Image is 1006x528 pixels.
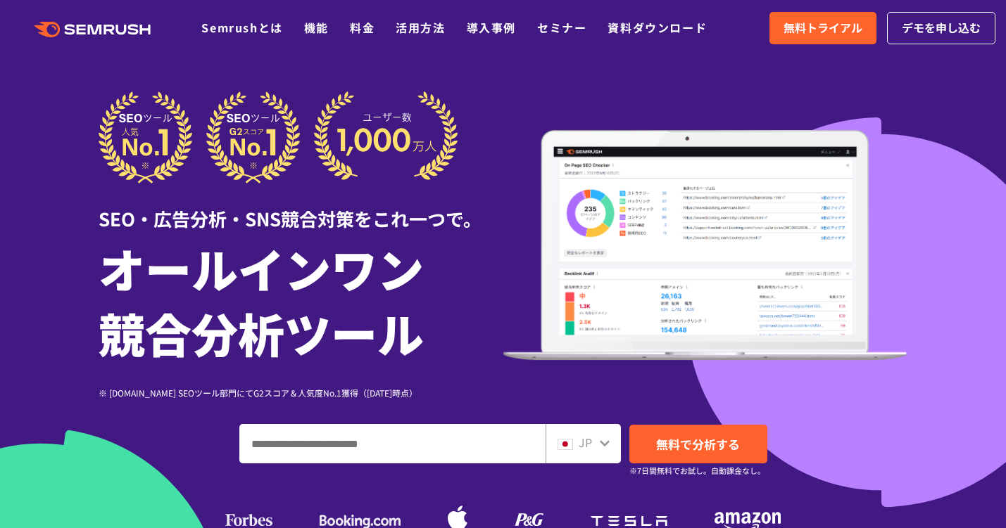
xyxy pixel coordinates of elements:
a: デモを申し込む [887,12,995,44]
span: デモを申し込む [902,19,981,37]
input: ドメイン、キーワードまたはURLを入力してください [240,425,545,463]
span: JP [579,434,592,451]
a: 導入事例 [467,19,516,36]
a: 活用方法 [396,19,445,36]
div: ※ [DOMAIN_NAME] SEOツール部門にてG2スコア＆人気度No.1獲得（[DATE]時点） [99,386,503,399]
span: 無料トライアル [784,19,862,37]
a: 資料ダウンロード [608,19,707,36]
a: 機能 [304,19,329,36]
a: 無料で分析する [629,425,767,463]
a: 料金 [350,19,375,36]
div: SEO・広告分析・SNS競合対策をこれ一つで。 [99,183,503,232]
a: Semrushとは [201,19,282,36]
a: セミナー [537,19,586,36]
a: 無料トライアル [769,12,876,44]
span: 無料で分析する [656,435,740,453]
h1: オールインワン 競合分析ツール [99,236,503,365]
small: ※7日間無料でお試し。自動課金なし。 [629,464,765,477]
